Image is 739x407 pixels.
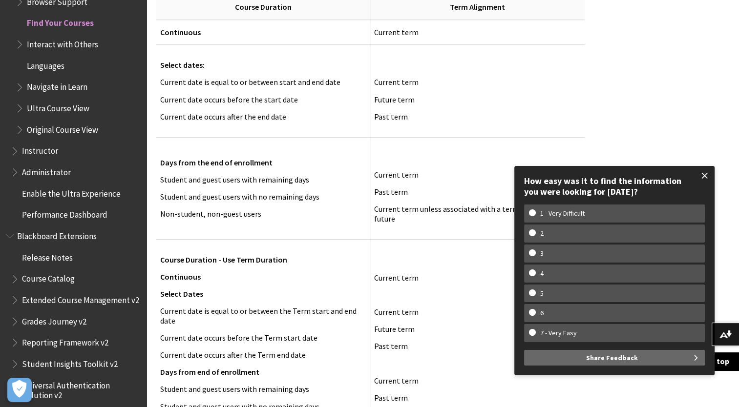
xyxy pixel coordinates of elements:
w-span: 2 [529,229,555,238]
p: Student and guest users with remaining days [160,175,366,184]
span: Universal Authentication Solution v2 [22,377,140,400]
p: Current term [374,170,581,180]
p: Current date is equal to or between start and end date [160,78,366,87]
p: Non-student, non-guest users [160,209,366,219]
p: Past term [374,342,581,351]
p: Current term [374,376,581,386]
span: Ultra Course View [27,100,89,113]
span: Select dates: [160,60,205,70]
p: Past term [374,112,581,122]
w-span: 6 [529,309,555,317]
w-span: 3 [529,249,555,258]
w-span: 5 [529,289,555,298]
p: Current date occurs after the end date [160,112,366,122]
span: Enable the Ultra Experience [22,185,121,199]
p: Current term unless associated with a term in the past of future [374,204,581,223]
span: Days from the end of enrollment [160,158,273,167]
p: Current term [374,78,581,87]
p: Current date occurs after the Term end date [160,350,366,360]
p: Past term [374,187,581,197]
p: Future term [374,95,581,104]
p: Current date occurs before the start date [160,95,366,104]
span: Student Insights Toolkit v2 [22,356,118,369]
span: Instructor [22,143,58,156]
span: Release Notes [22,249,73,263]
span: Interact with Others [27,36,98,49]
button: Open Preferences [7,378,32,402]
span: Find Your Courses [27,15,94,28]
span: Days from end of enrollment [160,367,259,377]
w-span: 4 [529,269,555,278]
span: Languages [27,58,64,71]
p: Current date occurs before the Term start date [160,333,366,343]
span: Navigate in Learn [27,79,87,92]
p: Current term [374,264,581,282]
span: Original Course View [27,122,98,135]
p: Current date is equal to or between the Term start and end date [160,306,366,325]
nav: Book outline for Blackboard Extensions [6,228,141,400]
span: Grades Journey v2 [22,313,86,326]
span: Select Dates [160,289,203,299]
span: Performance Dashboard [22,207,107,220]
span: Reporting Framework v2 [22,334,108,347]
w-span: 1 - Very Difficult [529,209,596,218]
w-span: 7 - Very Easy [529,329,588,337]
p: Student and guest users with no remaining days [160,192,366,202]
span: Administrator [22,164,71,177]
span: Continuous [160,272,201,282]
p: Current term [374,307,581,317]
p: Future term [374,325,581,334]
span: Share Feedback [586,350,638,366]
p: Past term [374,393,581,403]
span: Extended Course Management v2 [22,292,139,305]
td: Current term [370,20,585,44]
div: How easy was it to find the information you were looking for [DATE]? [524,176,705,197]
p: Student and guest users with remaining days [160,385,366,394]
span: Course Catalog [22,271,75,284]
button: Share Feedback [524,350,705,366]
span: Blackboard Extensions [17,228,97,241]
span: Course Duration - Use Term Duration [160,255,287,265]
span: Continuous [160,27,201,37]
